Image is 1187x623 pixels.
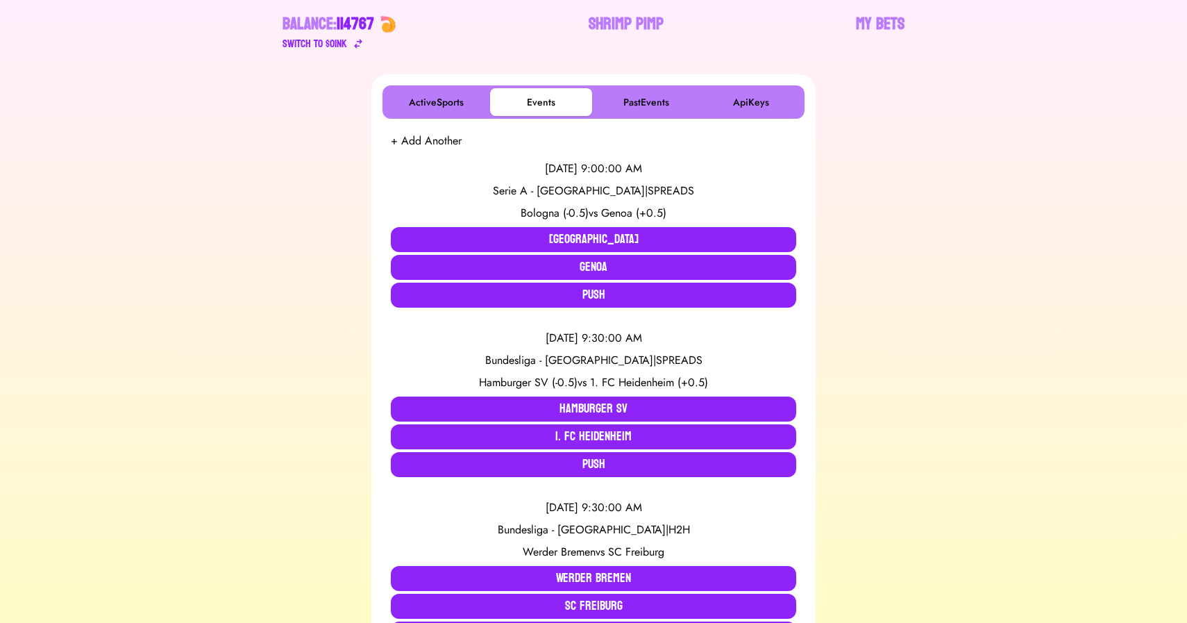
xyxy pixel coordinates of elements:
[589,13,664,52] a: Shrimp Pimp
[608,544,664,560] span: SC Freiburg
[391,452,796,477] button: Push
[337,9,374,39] span: 114767
[391,255,796,280] button: Genoa
[391,397,796,422] button: Hamburger SV
[385,88,487,116] button: ActiveSports
[601,205,666,221] span: Genoa (+0.5)
[391,499,796,516] div: [DATE] 9:30:00 AM
[391,330,796,347] div: [DATE] 9:30:00 AM
[380,16,396,33] img: 🍤
[700,88,802,116] button: ApiKeys
[391,374,796,391] div: vs
[391,227,796,252] button: [GEOGRAPHIC_DATA]
[595,88,697,116] button: PastEvents
[391,424,796,449] button: 1. FC Heidenheim
[523,544,596,560] span: Werder Bremen
[391,566,796,591] button: Werder Bremen
[391,522,796,538] div: Bundesliga - [GEOGRAPHIC_DATA] | H2H
[391,160,796,177] div: [DATE] 9:00:00 AM
[391,352,796,369] div: Bundesliga - [GEOGRAPHIC_DATA] | SPREADS
[856,13,904,52] a: My Bets
[391,205,796,222] div: vs
[391,544,796,560] div: vs
[283,13,374,35] div: Balance:
[590,374,708,390] span: 1. FC Heidenheim (+0.5)
[479,374,578,390] span: Hamburger SV (-0.5)
[490,88,592,116] button: Events
[283,35,347,52] div: Switch to $ OINK
[391,594,796,619] button: SC Freiburg
[391,183,796,199] div: Serie A - [GEOGRAPHIC_DATA] | SPREADS
[391,133,462,149] button: + Add Another
[521,205,589,221] span: Bologna (-0.5)
[391,283,796,308] button: Push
